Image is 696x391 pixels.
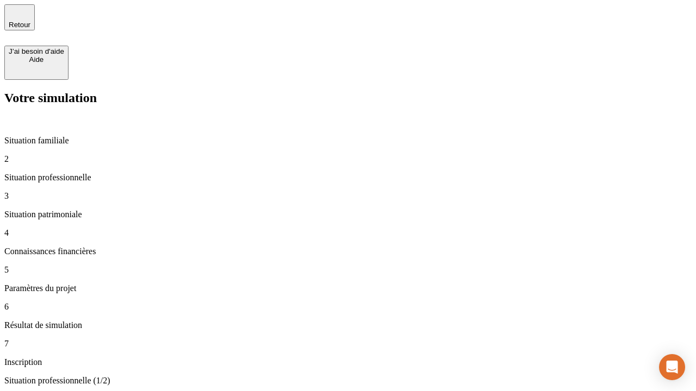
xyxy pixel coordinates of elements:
p: Inscription [4,357,692,367]
p: 4 [4,228,692,238]
div: J’ai besoin d'aide [9,47,64,55]
p: Résultat de simulation [4,320,692,330]
p: Connaissances financières [4,247,692,256]
h2: Votre simulation [4,91,692,105]
p: 2 [4,154,692,164]
div: Open Intercom Messenger [659,354,685,380]
p: 3 [4,191,692,201]
p: Situation professionnelle (1/2) [4,376,692,386]
p: Situation familiale [4,136,692,146]
button: Retour [4,4,35,30]
p: Situation patrimoniale [4,210,692,219]
p: Situation professionnelle [4,173,692,182]
span: Retour [9,21,30,29]
div: Aide [9,55,64,64]
p: 6 [4,302,692,312]
p: Paramètres du projet [4,283,692,293]
p: 5 [4,265,692,275]
button: J’ai besoin d'aideAide [4,46,69,80]
p: 7 [4,339,692,349]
